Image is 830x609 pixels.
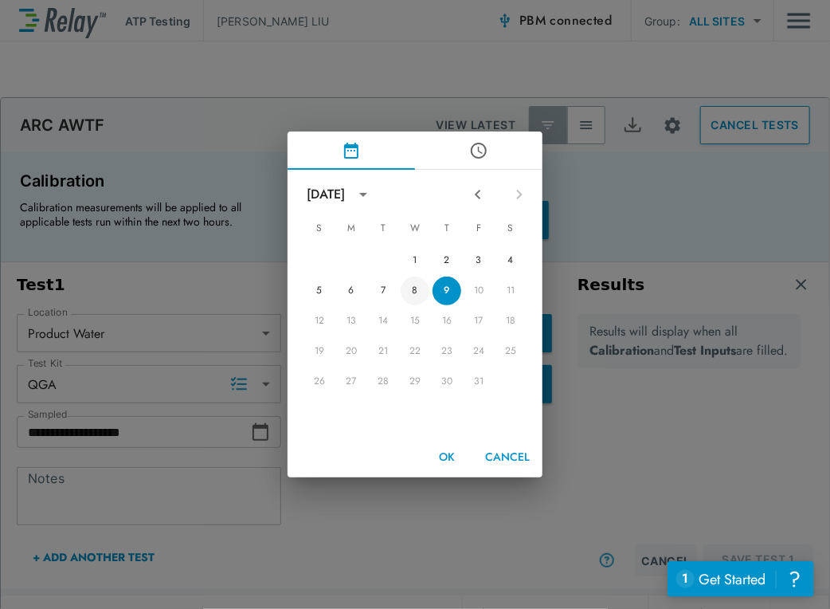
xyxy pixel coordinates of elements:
[479,442,536,472] button: Cancel
[668,561,814,597] iframe: Resource center
[415,132,542,170] button: pick time
[401,277,429,305] button: 8
[369,213,397,245] span: Tuesday
[288,132,415,170] button: pick date
[369,277,397,305] button: 7
[337,277,366,305] button: 6
[433,213,461,245] span: Thursday
[464,246,493,275] button: 3
[496,213,525,245] span: Saturday
[307,185,345,204] div: [DATE]
[433,277,461,305] button: 9
[464,213,493,245] span: Friday
[433,246,461,275] button: 2
[401,213,429,245] span: Wednesday
[496,246,525,275] button: 4
[337,213,366,245] span: Monday
[401,246,429,275] button: 1
[421,442,472,472] button: OK
[464,181,491,208] button: Previous month
[350,181,377,208] button: calendar view is open, switch to year view
[305,277,334,305] button: 5
[305,213,334,245] span: Sunday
